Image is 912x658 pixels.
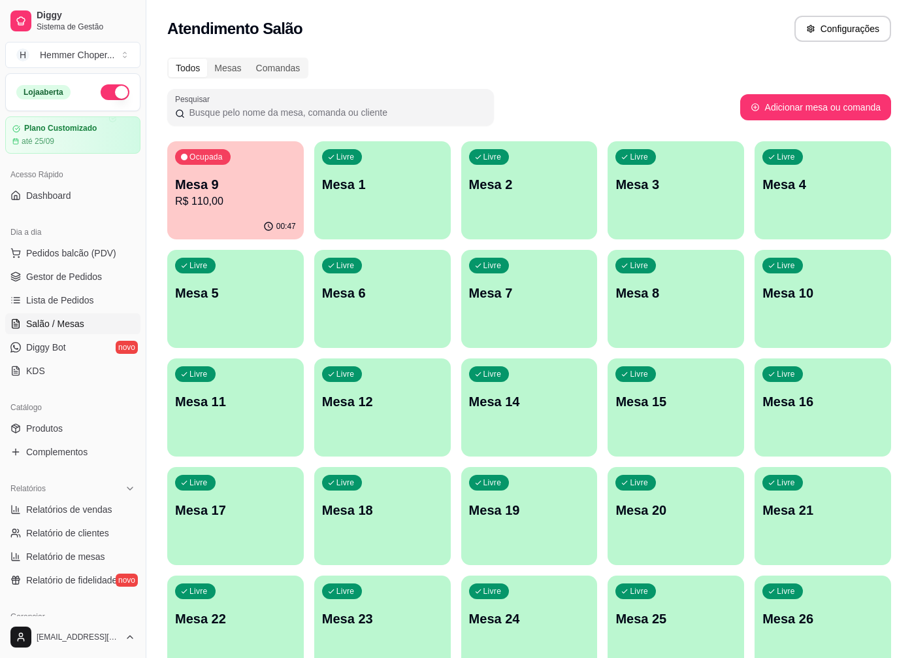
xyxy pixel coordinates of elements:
[615,175,736,194] p: Mesa 3
[608,141,744,239] button: LivreMesa 3
[630,477,648,488] p: Livre
[5,418,140,439] a: Produtos
[336,586,355,597] p: Livre
[37,10,135,22] span: Diggy
[169,59,207,77] div: Todos
[185,106,486,119] input: Pesquisar
[755,358,891,457] button: LivreMesa 16
[314,250,451,348] button: LivreMesa 6
[5,116,140,154] a: Plano Customizadoaté 25/09
[26,503,112,516] span: Relatórios de vendas
[5,397,140,418] div: Catálogo
[608,358,744,457] button: LivreMesa 15
[249,59,308,77] div: Comandas
[5,313,140,334] a: Salão / Mesas
[314,467,451,565] button: LivreMesa 18
[483,586,502,597] p: Livre
[167,467,304,565] button: LivreMesa 17
[777,369,795,379] p: Livre
[777,477,795,488] p: Livre
[189,152,223,162] p: Ocupada
[24,124,97,133] article: Plano Customizado
[26,550,105,563] span: Relatório de mesas
[5,499,140,520] a: Relatórios de vendas
[175,501,296,519] p: Mesa 17
[175,175,296,194] p: Mesa 9
[322,284,443,302] p: Mesa 6
[26,189,71,202] span: Dashboard
[5,523,140,544] a: Relatório de clientes
[37,22,135,32] span: Sistema de Gestão
[175,194,296,209] p: R$ 110,00
[101,84,129,100] button: Alterar Status
[755,467,891,565] button: LivreMesa 21
[762,501,883,519] p: Mesa 21
[630,152,648,162] p: Livre
[10,483,46,494] span: Relatórios
[322,392,443,411] p: Mesa 12
[26,294,94,307] span: Lista de Pedidos
[167,358,304,457] button: LivreMesa 11
[5,222,140,243] div: Dia a dia
[461,250,598,348] button: LivreMesa 7
[314,358,451,457] button: LivreMesa 12
[189,260,208,271] p: Livre
[608,250,744,348] button: LivreMesa 8
[189,477,208,488] p: Livre
[794,16,891,42] button: Configurações
[5,337,140,358] a: Diggy Botnovo
[762,175,883,194] p: Mesa 4
[469,610,590,628] p: Mesa 24
[630,369,648,379] p: Livre
[37,632,120,642] span: [EMAIL_ADDRESS][DOMAIN_NAME]
[762,392,883,411] p: Mesa 16
[16,48,29,61] span: H
[16,85,71,99] div: Loja aberta
[740,94,891,120] button: Adicionar mesa ou comanda
[175,610,296,628] p: Mesa 22
[336,369,355,379] p: Livre
[314,141,451,239] button: LivreMesa 1
[26,270,102,283] span: Gestor de Pedidos
[777,152,795,162] p: Livre
[608,467,744,565] button: LivreMesa 20
[189,586,208,597] p: Livre
[5,243,140,264] button: Pedidos balcão (PDV)
[5,621,140,653] button: [EMAIL_ADDRESS][DOMAIN_NAME]
[5,606,140,627] div: Gerenciar
[5,164,140,185] div: Acesso Rápido
[5,290,140,311] a: Lista de Pedidos
[26,574,117,587] span: Relatório de fidelidade
[167,250,304,348] button: LivreMesa 5
[762,610,883,628] p: Mesa 26
[615,501,736,519] p: Mesa 20
[469,501,590,519] p: Mesa 19
[322,175,443,194] p: Mesa 1
[189,369,208,379] p: Livre
[322,501,443,519] p: Mesa 18
[615,610,736,628] p: Mesa 25
[322,610,443,628] p: Mesa 23
[755,250,891,348] button: LivreMesa 10
[762,284,883,302] p: Mesa 10
[26,422,63,435] span: Produtos
[5,5,140,37] a: DiggySistema de Gestão
[469,392,590,411] p: Mesa 14
[5,570,140,591] a: Relatório de fidelidadenovo
[26,527,109,540] span: Relatório de clientes
[630,260,648,271] p: Livre
[175,94,214,105] label: Pesquisar
[5,266,140,287] a: Gestor de Pedidos
[461,141,598,239] button: LivreMesa 2
[175,284,296,302] p: Mesa 5
[615,392,736,411] p: Mesa 15
[483,369,502,379] p: Livre
[167,18,302,39] h2: Atendimento Salão
[26,445,88,459] span: Complementos
[483,260,502,271] p: Livre
[26,247,116,260] span: Pedidos balcão (PDV)
[483,477,502,488] p: Livre
[483,152,502,162] p: Livre
[207,59,248,77] div: Mesas
[26,341,66,354] span: Diggy Bot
